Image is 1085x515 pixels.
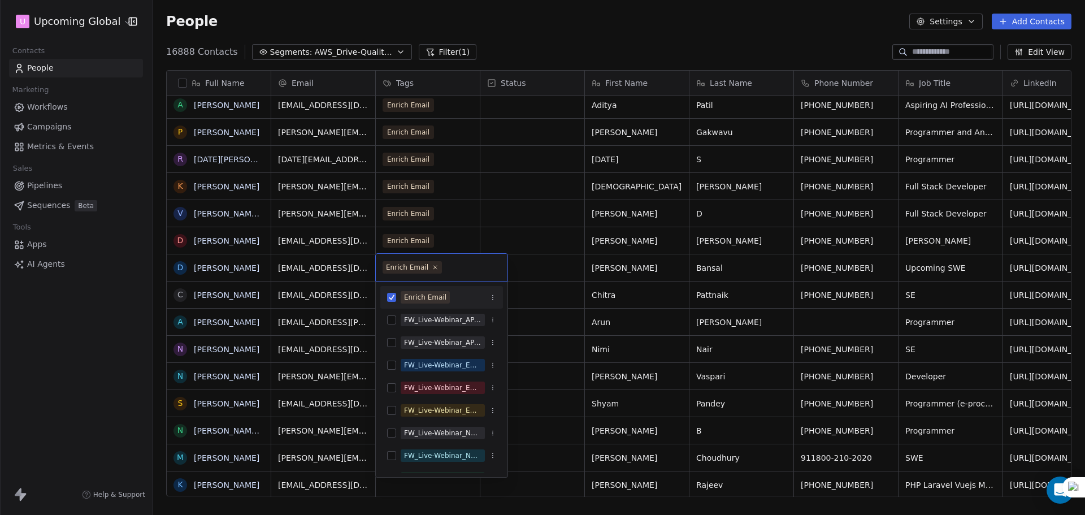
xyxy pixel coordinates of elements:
[404,337,481,348] div: FW_Live-Webinar_APAC_21stAugust'25 - Batch 2
[386,262,428,272] div: Enrich Email
[404,383,481,393] div: FW_Live-Webinar_EU_27thAugust'25 - Batch 2
[380,286,503,490] div: Suggestions
[404,451,481,461] div: FW_Live-Webinar_NA_21stAugust'25 - Batch 2
[404,360,481,370] div: FW_Live-Webinar_EU_27thAugust'25
[404,292,446,302] div: Enrich Email
[404,428,481,438] div: FW_Live-Webinar_NA_21stAugust'25- Batch 2
[404,405,481,416] div: FW_Live-Webinar_EU_28thAugust'25
[404,315,481,325] div: FW_Live-Webinar_APAC_21stAugust'25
